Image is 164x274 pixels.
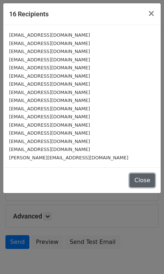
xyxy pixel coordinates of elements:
[9,98,90,103] small: [EMAIL_ADDRESS][DOMAIN_NAME]
[9,106,90,111] small: [EMAIL_ADDRESS][DOMAIN_NAME]
[128,239,164,274] iframe: Chat Widget
[148,8,155,19] span: ×
[9,130,90,136] small: [EMAIL_ADDRESS][DOMAIN_NAME]
[9,90,90,95] small: [EMAIL_ADDRESS][DOMAIN_NAME]
[9,139,90,144] small: [EMAIL_ADDRESS][DOMAIN_NAME]
[9,65,90,70] small: [EMAIL_ADDRESS][DOMAIN_NAME]
[9,9,49,19] h5: 16 Recipients
[9,49,90,54] small: [EMAIL_ADDRESS][DOMAIN_NAME]
[9,122,90,128] small: [EMAIL_ADDRESS][DOMAIN_NAME]
[142,3,161,24] button: Close
[9,32,90,38] small: [EMAIL_ADDRESS][DOMAIN_NAME]
[9,81,90,87] small: [EMAIL_ADDRESS][DOMAIN_NAME]
[9,57,90,62] small: [EMAIL_ADDRESS][DOMAIN_NAME]
[9,114,90,119] small: [EMAIL_ADDRESS][DOMAIN_NAME]
[9,73,90,79] small: [EMAIL_ADDRESS][DOMAIN_NAME]
[9,147,90,152] small: [EMAIL_ADDRESS][DOMAIN_NAME]
[9,41,90,46] small: [EMAIL_ADDRESS][DOMAIN_NAME]
[9,155,128,160] small: [PERSON_NAME][EMAIL_ADDRESS][DOMAIN_NAME]
[130,173,155,187] button: Close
